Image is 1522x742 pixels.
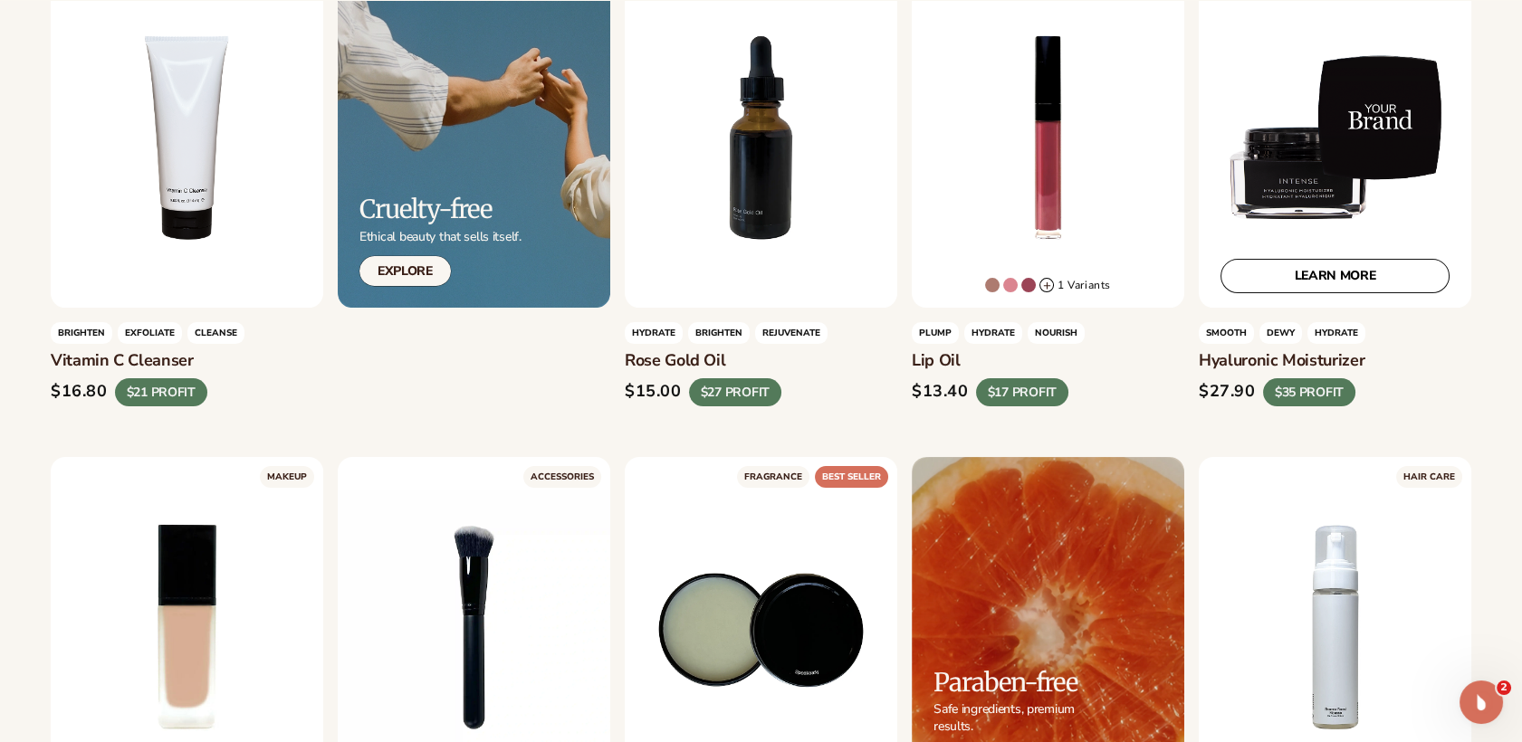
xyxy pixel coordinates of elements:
[51,351,323,371] h3: Vitamin C Cleanser
[912,382,969,402] div: $13.40
[1199,322,1254,344] span: Smooth
[51,382,108,402] div: $16.80
[689,378,781,406] div: $27 PROFIT
[625,322,683,344] span: HYDRATE
[118,322,182,344] span: exfoliate
[912,351,1184,371] h3: Lip oil
[933,669,1077,697] h2: Paraben-free
[912,322,959,344] span: Plump
[1497,680,1511,695] span: 2
[755,322,828,344] span: rejuvenate
[359,256,451,286] a: Explore
[1199,351,1471,371] h3: Hyaluronic moisturizer
[933,701,1077,734] p: Safe ingredients, premium results.
[1220,259,1450,293] a: LEARN MORE
[51,322,112,344] span: brighten
[1259,322,1302,344] span: dewy
[625,351,897,371] h3: Rose gold oil
[359,195,522,224] h2: Cruelty-free
[1028,322,1085,344] span: nourish
[359,229,522,245] p: Ethical beauty that sells itself.
[688,322,750,344] span: Brighten
[964,322,1022,344] span: HYDRATE
[976,378,1068,406] div: $17 PROFIT
[625,382,682,402] div: $15.00
[115,378,207,406] div: $21 PROFIT
[1263,378,1355,406] div: $35 PROFIT
[1460,680,1503,724] iframe: Intercom live chat
[187,322,244,344] span: cleanse
[1199,382,1256,402] div: $27.90
[1307,322,1365,344] span: hydrate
